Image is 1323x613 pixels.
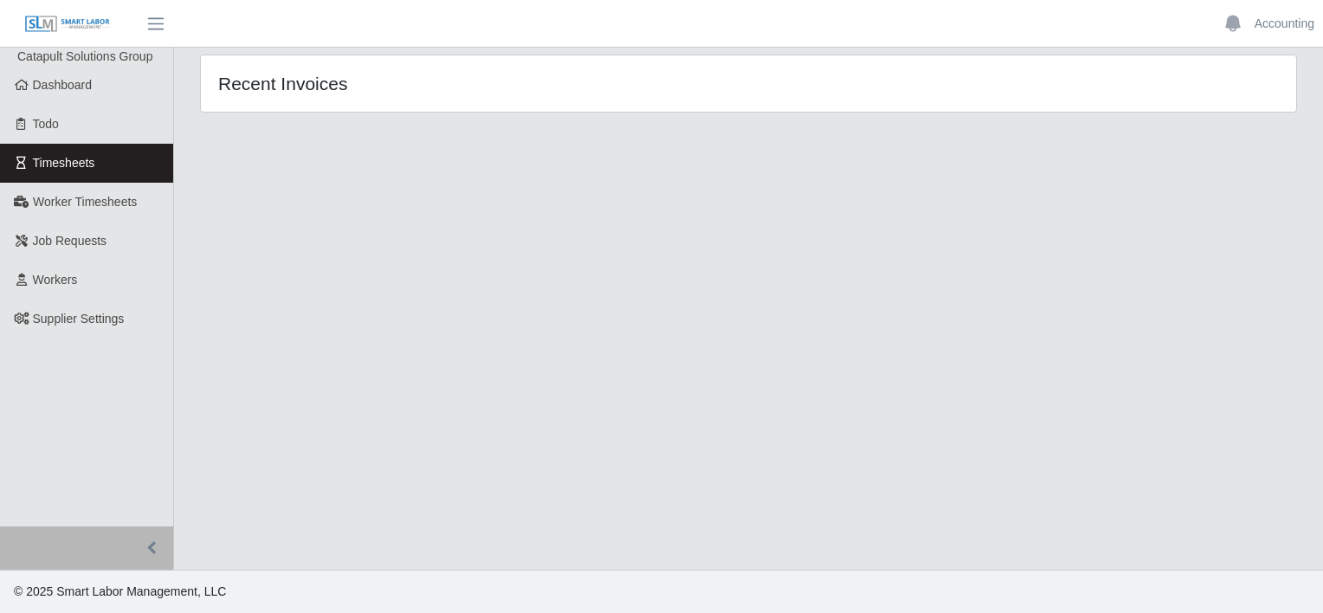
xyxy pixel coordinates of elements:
span: Supplier Settings [33,312,125,326]
span: Todo [33,117,59,131]
span: © 2025 Smart Labor Management, LLC [14,584,226,598]
span: Job Requests [33,234,107,248]
span: Timesheets [33,156,95,170]
span: Catapult Solutions Group [17,49,152,63]
a: Accounting [1255,15,1314,33]
span: Dashboard [33,78,93,92]
span: Worker Timesheets [33,195,137,209]
span: Workers [33,273,78,287]
h4: Recent Invoices [218,73,645,94]
img: SLM Logo [24,15,111,34]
